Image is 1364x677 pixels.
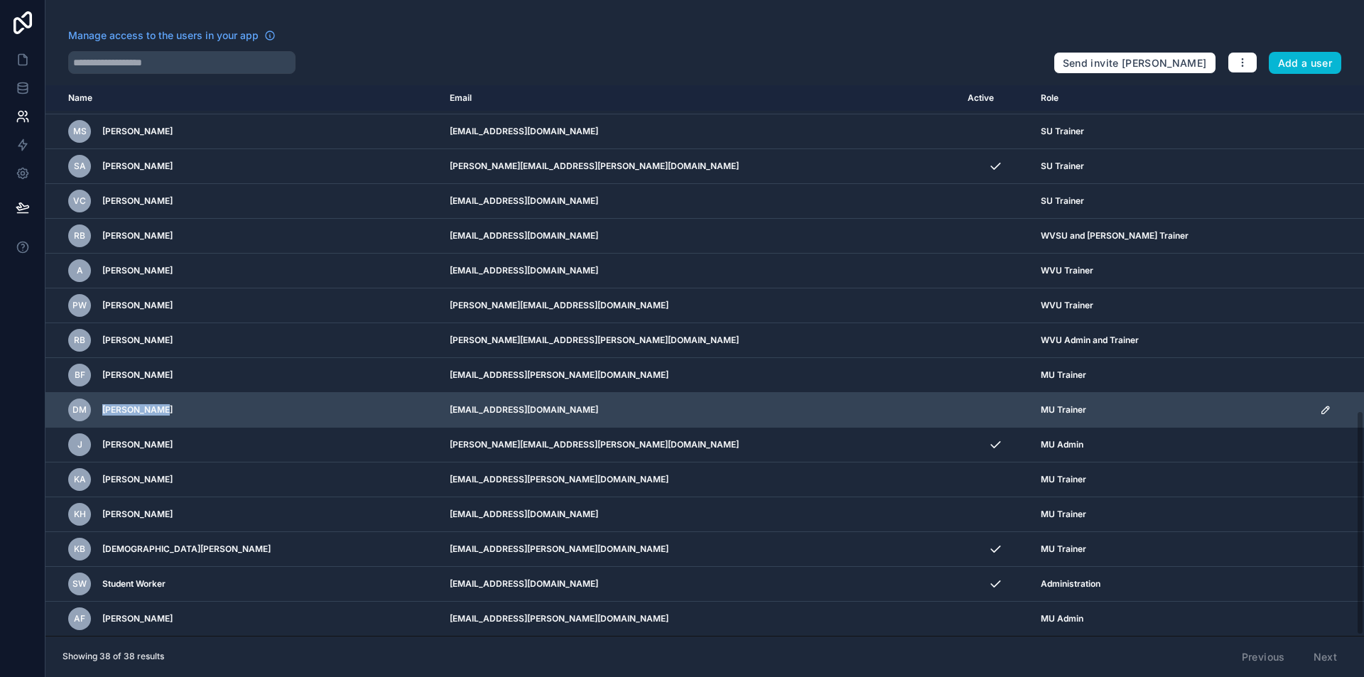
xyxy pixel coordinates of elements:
[1041,230,1189,242] span: WVSU and [PERSON_NAME] Trainer
[959,85,1032,112] th: Active
[63,651,164,662] span: Showing 38 of 38 results
[1041,195,1084,207] span: SU Trainer
[74,161,86,172] span: SA
[72,300,87,311] span: PW
[102,265,173,276] span: [PERSON_NAME]
[1041,509,1086,520] span: MU Trainer
[68,28,259,43] span: Manage access to the users in your app
[441,254,959,288] td: [EMAIL_ADDRESS][DOMAIN_NAME]
[77,265,83,276] span: A
[441,602,959,637] td: [EMAIL_ADDRESS][PERSON_NAME][DOMAIN_NAME]
[441,497,959,532] td: [EMAIL_ADDRESS][DOMAIN_NAME]
[74,509,86,520] span: KH
[102,195,173,207] span: [PERSON_NAME]
[102,613,173,624] span: [PERSON_NAME]
[441,219,959,254] td: [EMAIL_ADDRESS][DOMAIN_NAME]
[441,393,959,428] td: [EMAIL_ADDRESS][DOMAIN_NAME]
[102,126,173,137] span: [PERSON_NAME]
[1041,578,1100,590] span: Administration
[74,543,85,555] span: KB
[102,404,173,416] span: [PERSON_NAME]
[102,474,173,485] span: [PERSON_NAME]
[441,532,959,567] td: [EMAIL_ADDRESS][PERSON_NAME][DOMAIN_NAME]
[72,578,87,590] span: SW
[441,358,959,393] td: [EMAIL_ADDRESS][PERSON_NAME][DOMAIN_NAME]
[102,439,173,450] span: [PERSON_NAME]
[1041,300,1093,311] span: WVU Trainer
[102,230,173,242] span: [PERSON_NAME]
[74,613,85,624] span: AF
[1054,52,1216,75] button: Send invite [PERSON_NAME]
[441,323,959,358] td: [PERSON_NAME][EMAIL_ADDRESS][PERSON_NAME][DOMAIN_NAME]
[77,439,82,450] span: J
[102,300,173,311] span: [PERSON_NAME]
[102,543,271,555] span: [DEMOGRAPHIC_DATA][PERSON_NAME]
[74,230,85,242] span: RB
[75,369,85,381] span: BF
[1041,439,1083,450] span: MU Admin
[1041,404,1086,416] span: MU Trainer
[102,369,173,381] span: [PERSON_NAME]
[441,149,959,184] td: [PERSON_NAME][EMAIL_ADDRESS][PERSON_NAME][DOMAIN_NAME]
[1041,335,1139,346] span: WVU Admin and Trainer
[74,474,86,485] span: KA
[441,462,959,497] td: [EMAIL_ADDRESS][PERSON_NAME][DOMAIN_NAME]
[102,161,173,172] span: [PERSON_NAME]
[45,85,1364,636] div: scrollable content
[1041,543,1086,555] span: MU Trainer
[102,509,173,520] span: [PERSON_NAME]
[441,184,959,219] td: [EMAIL_ADDRESS][DOMAIN_NAME]
[102,578,166,590] span: Student Worker
[1041,474,1086,485] span: MU Trainer
[1041,161,1084,172] span: SU Trainer
[73,126,87,137] span: MS
[102,335,173,346] span: [PERSON_NAME]
[68,28,276,43] a: Manage access to the users in your app
[73,195,86,207] span: VC
[45,85,441,112] th: Name
[74,335,85,346] span: RB
[1041,613,1083,624] span: MU Admin
[1041,265,1093,276] span: WVU Trainer
[1032,85,1311,112] th: Role
[441,85,959,112] th: Email
[441,567,959,602] td: [EMAIL_ADDRESS][DOMAIN_NAME]
[1041,126,1084,137] span: SU Trainer
[1269,52,1342,75] button: Add a user
[441,428,959,462] td: [PERSON_NAME][EMAIL_ADDRESS][PERSON_NAME][DOMAIN_NAME]
[72,404,87,416] span: DM
[1041,369,1086,381] span: MU Trainer
[441,288,959,323] td: [PERSON_NAME][EMAIL_ADDRESS][DOMAIN_NAME]
[441,114,959,149] td: [EMAIL_ADDRESS][DOMAIN_NAME]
